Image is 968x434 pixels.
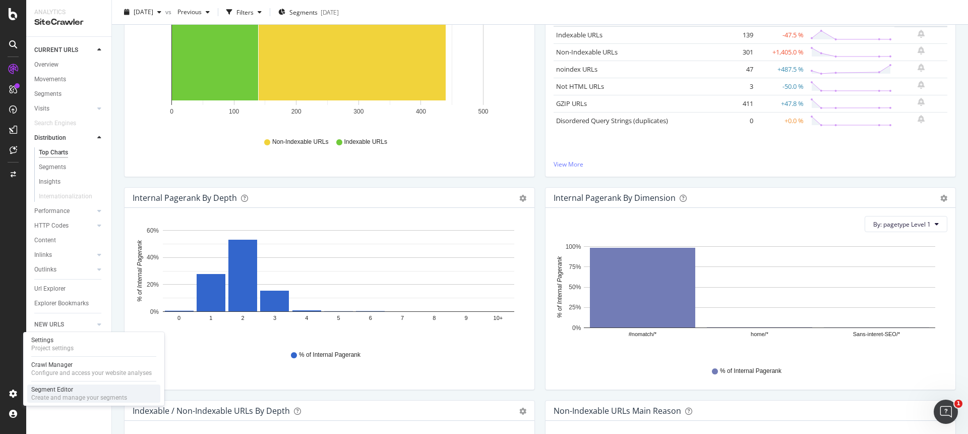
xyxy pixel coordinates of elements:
[720,367,781,375] span: % of Internal Pagerank
[554,160,947,169] a: View More
[756,26,806,44] td: -47.5 %
[853,332,900,338] text: Sans-interet-SEO/*
[133,224,523,341] div: A chart.
[34,206,70,216] div: Performance
[39,177,104,187] a: Insights
[865,216,947,232] button: By: pagetype Level 1
[337,315,340,321] text: 5
[209,315,212,321] text: 1
[519,408,526,415] div: gear
[34,74,104,85] a: Movements
[433,315,436,321] text: 8
[934,400,958,424] iframe: Intercom live chat
[918,115,925,123] div: bell-plus
[715,112,756,129] td: 0
[572,324,581,332] text: 0%
[569,263,581,270] text: 75%
[31,336,74,344] div: Settings
[291,108,301,115] text: 200
[918,64,925,72] div: bell-plus
[918,30,925,38] div: bell-plus
[31,369,152,377] div: Configure and access your website analyses
[222,4,266,20] button: Filters
[39,162,66,173] div: Segments
[34,319,64,330] div: NEW URLS
[34,235,104,246] a: Content
[34,89,62,99] div: Segments
[27,385,160,403] a: Segment EditorCreate and manage your segments
[34,284,104,294] a: Url Explorer
[39,177,60,187] div: Insights
[756,43,806,61] td: +1,405.0 %
[39,191,92,202] div: Internationalization
[918,46,925,55] div: bell-plus
[31,394,127,402] div: Create and manage your segments
[715,26,756,44] td: 139
[34,103,49,114] div: Visits
[31,344,74,352] div: Project settings
[34,264,56,275] div: Outlinks
[629,332,657,338] text: #nomatch/*
[31,361,152,369] div: Crawl Manager
[299,351,360,359] span: % of Internal Pagerank
[918,81,925,89] div: bell-plus
[34,103,94,114] a: Visits
[34,319,94,330] a: NEW URLS
[39,147,104,158] a: Top Charts
[273,315,276,321] text: 3
[34,17,103,28] div: SiteCrawler
[274,4,343,20] button: Segments[DATE]
[940,195,947,202] div: gear
[150,308,159,315] text: 0%
[756,78,806,95] td: -50.0 %
[34,118,76,129] div: Search Engines
[569,304,581,311] text: 25%
[556,82,604,91] a: Not HTML URLs
[556,47,618,57] a: Non-Indexable URLs
[134,8,153,16] span: 2025 Sep. 9th
[756,112,806,129] td: +0.0 %
[715,78,756,95] td: 3
[31,386,127,394] div: Segment Editor
[34,133,66,143] div: Distribution
[147,281,159,288] text: 20%
[401,315,404,321] text: 7
[165,8,173,16] span: vs
[305,315,308,321] text: 4
[34,206,94,216] a: Performance
[556,30,602,39] a: Indexable URLs
[34,298,89,309] div: Explorer Bookmarks
[34,221,69,231] div: HTTP Codes
[756,95,806,112] td: +47.8 %
[34,74,66,85] div: Movements
[715,95,756,112] td: 411
[416,108,426,115] text: 400
[494,315,503,321] text: 10+
[554,240,944,357] svg: A chart.
[751,332,769,338] text: home/*
[34,45,78,56] div: CURRENT URLS
[554,406,681,416] div: Non-Indexable URLs Main Reason
[133,11,523,128] svg: A chart.
[39,147,68,158] div: Top Charts
[170,108,173,115] text: 0
[272,138,328,146] span: Non-Indexable URLs
[478,108,488,115] text: 500
[34,8,103,17] div: Analytics
[136,240,143,302] text: % of Internal Pagerank
[756,61,806,78] td: +487.5 %
[241,315,245,321] text: 2
[34,298,104,309] a: Explorer Bookmarks
[34,60,58,70] div: Overview
[34,235,56,246] div: Content
[369,315,372,321] text: 6
[147,227,159,234] text: 60%
[918,98,925,106] div: bell-plus
[39,191,102,202] a: Internationalization
[229,108,239,115] text: 100
[465,315,468,321] text: 9
[556,256,563,318] text: % of Internal Pagerank
[120,4,165,20] button: [DATE]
